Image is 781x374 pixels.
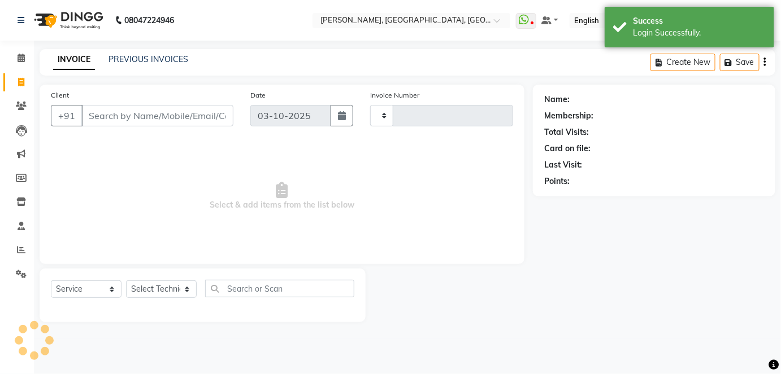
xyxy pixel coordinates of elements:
img: logo [29,5,106,36]
a: INVOICE [53,50,95,70]
div: Login Successfully. [633,27,766,39]
span: Select & add items from the list below [51,140,513,253]
input: Search or Scan [205,280,354,297]
div: Name: [544,94,570,105]
div: Membership: [544,110,593,122]
button: Create New [650,54,715,71]
button: Save [720,54,760,71]
div: Success [633,15,766,27]
a: PREVIOUS INVOICES [109,54,188,64]
div: Last Visit: [544,159,582,171]
div: Points: [544,175,570,187]
label: Date [250,90,266,100]
label: Client [51,90,69,100]
button: +91 [51,105,83,126]
b: 08047224946 [124,5,174,36]
input: Search by Name/Mobile/Email/Code [81,105,233,126]
div: Card on file: [544,143,591,155]
label: Invoice Number [370,90,419,100]
div: Total Visits: [544,126,589,138]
